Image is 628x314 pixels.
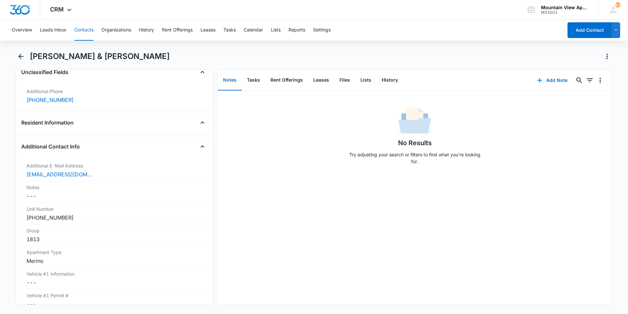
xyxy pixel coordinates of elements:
button: Tasks [223,20,236,41]
div: Apartment TypeMerino [21,246,208,268]
button: Rent Offerings [265,70,308,90]
div: Group1813 [21,225,208,246]
label: Group [26,227,202,234]
button: Actions [602,51,612,62]
div: 1813 [26,235,202,243]
button: Notes [218,70,242,90]
label: Apartment Type [26,249,202,256]
div: notifications count [615,2,620,8]
h4: Unclassified Fields [21,68,68,76]
label: Vehicle #1 Information [26,270,202,277]
button: Leads Inbox [40,20,66,41]
a: [PHONE_NUMBER] [26,96,74,104]
button: Contacts [74,20,94,41]
button: Calendar [244,20,263,41]
img: No Data [398,105,431,138]
button: Overflow Menu [595,75,605,86]
div: Vehicle #1 Information--- [21,268,208,289]
div: Notes--- [21,181,208,203]
button: Organizations [101,20,131,41]
div: Unit Number[PHONE_NUMBER] [21,203,208,225]
button: Back [16,51,26,62]
dd: --- [26,279,202,286]
button: Leases [308,70,334,90]
button: Close [197,141,208,152]
span: 63 [615,2,620,8]
div: Vehicle #1 Permit #--- [21,289,208,311]
button: Search... [574,75,584,86]
div: [PHONE_NUMBER] [26,214,202,222]
button: History [376,70,403,90]
div: account name [541,5,589,10]
div: account id [541,10,589,15]
label: Vehicle #1 Permit # [26,292,202,299]
div: Additional Phone[PHONE_NUMBER] [21,85,208,107]
p: Try adjusting your search or filters to find what you’re looking for. [346,151,483,165]
button: Rent Offerings [162,20,193,41]
dd: --- [26,300,202,308]
h4: Resident Information [21,119,74,127]
span: CRM [50,6,64,13]
dd: --- [26,192,202,200]
button: Add Note [531,72,574,88]
button: Close [197,67,208,77]
button: Close [197,117,208,128]
div: Additional E-Mail Address[EMAIL_ADDRESS][DOMAIN_NAME] [21,160,208,181]
button: History [139,20,154,41]
button: Add Contact [567,22,612,38]
button: Lists [355,70,376,90]
h1: No Results [398,138,432,148]
button: Reports [288,20,305,41]
label: Additional Phone [26,88,202,95]
label: Notes [26,184,202,191]
button: Tasks [242,70,265,90]
label: Unit Number [26,206,202,212]
label: Additional E-Mail Address [26,162,202,169]
a: [EMAIL_ADDRESS][DOMAIN_NAME] [26,170,92,178]
button: Settings [313,20,331,41]
button: Files [334,70,355,90]
button: Lists [271,20,281,41]
button: Overview [12,20,32,41]
h4: Additional Contact Info [21,143,80,150]
h1: [PERSON_NAME] & [PERSON_NAME] [30,51,170,61]
button: Filters [584,75,595,86]
div: Merino [26,257,202,265]
button: Leases [201,20,216,41]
